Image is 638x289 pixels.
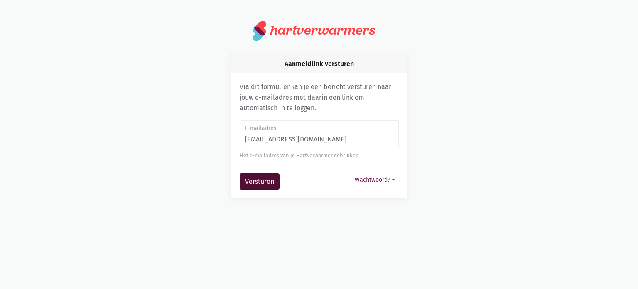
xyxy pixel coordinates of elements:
[240,173,280,190] button: Versturen
[231,55,407,73] div: Aanmeldlink versturen
[240,120,399,190] form: Aanmeldlink versturen
[270,22,375,38] div: hartverwarmers
[351,173,399,186] button: Wachtwoord?
[240,82,399,114] p: Via dit formulier kan je een bericht versturen naar jouw e-mailadres met daarin een link om autom...
[253,20,267,42] img: logo.svg
[245,124,393,133] label: E-mailadres
[240,151,399,160] div: Het e-mailadres van je Hartverwarmer gebruiker.
[253,20,385,42] a: hartverwarmers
